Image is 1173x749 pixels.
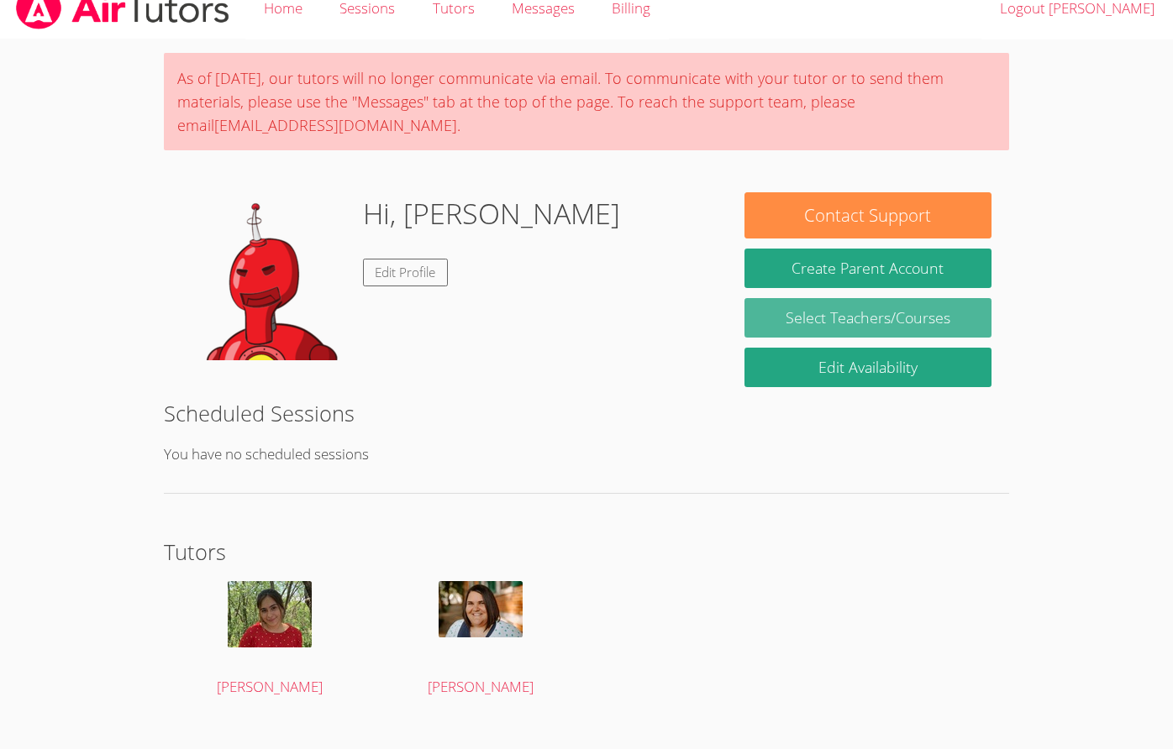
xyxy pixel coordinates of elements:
span: [PERSON_NAME] [217,677,323,696]
a: Edit Profile [363,259,449,286]
button: Create Parent Account [744,249,992,288]
img: Jessica%20Prado.jpg [228,581,312,647]
a: [PERSON_NAME] [392,581,570,699]
img: default.png [181,192,350,360]
p: You have no scheduled sessions [164,443,1008,467]
span: [PERSON_NAME] [428,677,534,696]
h2: Tutors [164,536,1008,568]
a: [PERSON_NAME] [181,581,359,699]
a: Select Teachers/Courses [744,298,992,338]
img: avatar.png [439,581,523,637]
button: Contact Support [744,192,992,238]
div: As of [DATE], our tutors will no longer communicate via email. To communicate with your tutor or ... [164,53,1008,150]
h1: Hi, [PERSON_NAME] [363,192,620,235]
h2: Scheduled Sessions [164,397,1008,429]
a: Edit Availability [744,348,992,387]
